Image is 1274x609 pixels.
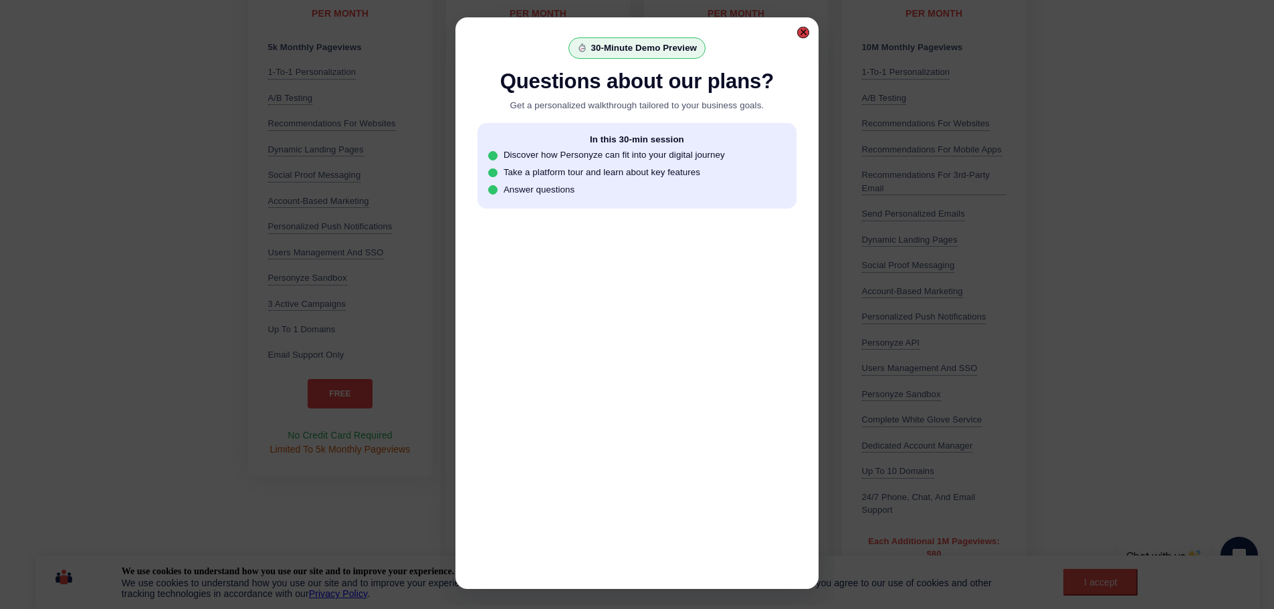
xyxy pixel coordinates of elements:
[477,228,797,575] iframe: Select a Date & Time - Calendly
[477,98,797,112] div: Get a personalized walkthrough tailored to your business goals.
[488,134,786,144] div: In this 30-min session
[477,70,797,94] div: Questions about our plans?
[578,43,587,52] img: ⏱
[504,150,725,160] div: Discover how Personyze can fit into your digital journey
[504,167,700,177] div: Take a platform tour and learn about key features
[504,185,574,195] div: Answer questions
[591,43,697,53] div: 30-Minute Demo Preview
[797,27,809,39] div: Close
